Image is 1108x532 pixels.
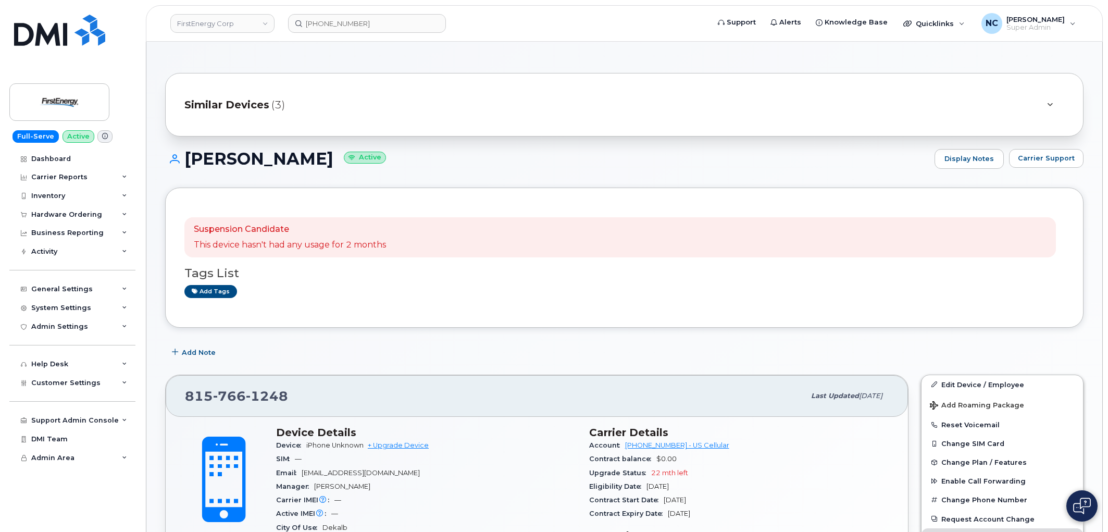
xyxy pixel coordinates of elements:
[165,150,929,168] h1: [PERSON_NAME]
[184,97,269,113] span: Similar Devices
[625,441,729,449] a: [PHONE_NUMBER] - US Cellular
[859,392,882,400] span: [DATE]
[922,510,1083,528] button: Request Account Change
[334,496,341,504] span: —
[935,149,1004,169] a: Display Notes
[302,469,420,477] span: [EMAIL_ADDRESS][DOMAIN_NAME]
[589,469,651,477] span: Upgrade Status
[941,477,1026,485] span: Enable Call Forwarding
[1073,498,1091,514] img: Open chat
[322,524,347,531] span: Dekalb
[295,455,302,463] span: —
[922,434,1083,453] button: Change SIM Card
[589,482,646,490] span: Eligibility Date
[589,510,668,517] span: Contract Expiry Date
[589,496,664,504] span: Contract Start Date
[922,394,1083,415] button: Add Roaming Package
[589,441,625,449] span: Account
[922,415,1083,434] button: Reset Voicemail
[922,490,1083,509] button: Change Phone Number
[194,224,386,236] p: Suspension Candidate
[344,152,386,164] small: Active
[646,482,669,490] span: [DATE]
[811,392,859,400] span: Last updated
[165,343,225,362] button: Add Note
[276,496,334,504] span: Carrier IMEI
[656,455,677,463] span: $0.00
[314,482,370,490] span: [PERSON_NAME]
[276,510,331,517] span: Active IMEI
[589,455,656,463] span: Contract balance
[276,455,295,463] span: SIM
[664,496,686,504] span: [DATE]
[184,267,1064,280] h3: Tags List
[246,388,288,404] span: 1248
[276,441,306,449] span: Device
[271,97,285,113] span: (3)
[922,453,1083,472] button: Change Plan / Features
[668,510,690,517] span: [DATE]
[276,482,314,490] span: Manager
[276,469,302,477] span: Email
[1009,149,1084,168] button: Carrier Support
[941,459,1027,466] span: Change Plan / Features
[589,426,890,439] h3: Carrier Details
[184,285,237,298] a: Add tags
[1018,153,1075,163] span: Carrier Support
[368,441,429,449] a: + Upgrade Device
[185,388,288,404] span: 815
[276,426,577,439] h3: Device Details
[651,469,688,477] span: 22 mth left
[182,348,216,357] span: Add Note
[306,441,364,449] span: iPhone Unknown
[922,375,1083,394] a: Edit Device / Employee
[922,472,1083,490] button: Enable Call Forwarding
[930,401,1024,411] span: Add Roaming Package
[331,510,338,517] span: —
[213,388,246,404] span: 766
[194,239,386,251] p: This device hasn't had any usage for 2 months
[276,524,322,531] span: City Of Use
